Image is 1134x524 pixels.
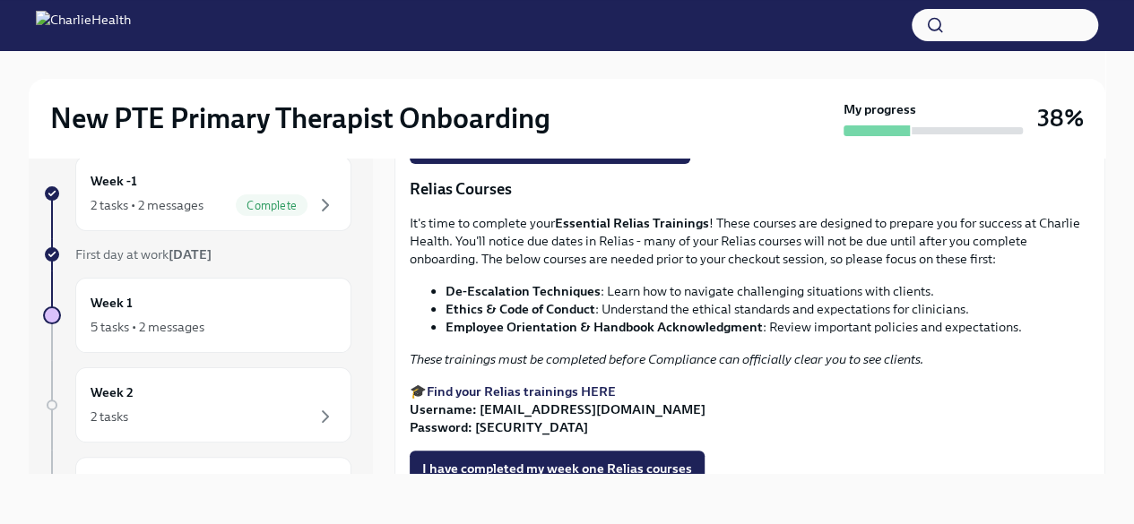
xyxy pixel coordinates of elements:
p: Relias Courses [410,178,1090,200]
strong: Ethics & Code of Conduct [446,301,595,317]
button: I have completed my week one Relias courses [410,451,705,486]
strong: De-Escalation Techniques [446,283,601,299]
strong: [DATE] [169,246,212,262]
span: I have completed my week one Relias courses [422,460,692,477]
h3: 38% [1037,102,1084,134]
a: Week 15 tasks • 2 messages [43,278,351,353]
h6: Week 1 [91,293,133,313]
li: : Review important policies and expectations. [446,318,1090,336]
em: These trainings must be completed before Compliance can officially clear you to see clients. [410,351,923,367]
strong: Employee Orientation & Handbook Acknowledgment [446,319,763,335]
h6: Week 3 [91,472,134,492]
div: 2 tasks [91,408,128,425]
strong: Username: [EMAIL_ADDRESS][DOMAIN_NAME] Password: [SECURITY_DATA] [410,401,706,435]
p: It's time to complete your ! These courses are designed to prepare you for success at Charlie Hea... [410,214,1090,268]
a: Week 22 tasks [43,367,351,442]
img: CharlieHealth [36,11,131,39]
strong: Essential Relias Trainings [555,215,709,231]
span: First day at work [75,246,212,262]
a: Week -12 tasks • 2 messagesComplete [43,156,351,231]
h6: Week 2 [91,382,134,402]
strong: My progress [844,100,916,118]
span: Complete [236,199,307,212]
li: : Understand the ethical standards and expectations for clinicians. [446,300,1090,318]
li: : Learn how to navigate challenging situations with clients. [446,282,1090,300]
a: First day at work[DATE] [43,245,351,263]
h2: New PTE Primary Therapist Onboarding [50,100,550,136]
div: 5 tasks • 2 messages [91,318,204,336]
div: 2 tasks • 2 messages [91,196,203,214]
a: Find your Relias trainings HERE [427,383,616,399]
h6: Week -1 [91,171,137,191]
p: 🎓 [410,382,1090,436]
